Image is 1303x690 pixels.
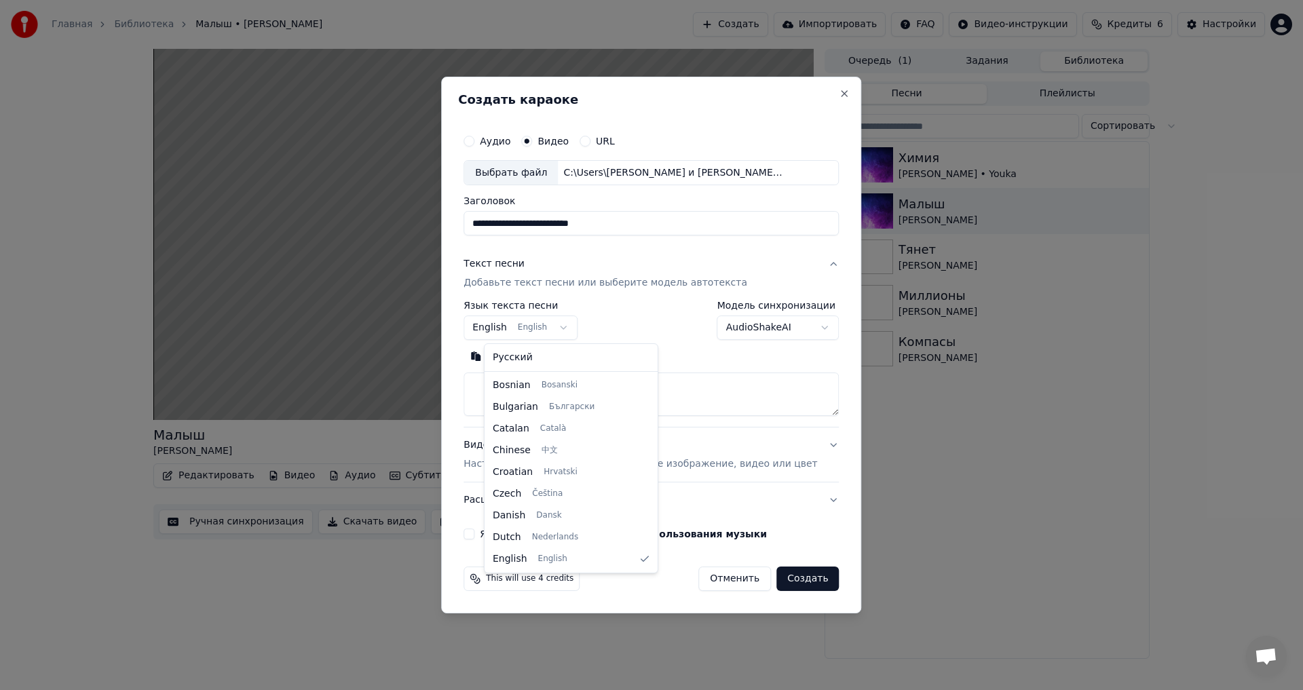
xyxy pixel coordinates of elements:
[493,422,529,436] span: Catalan
[493,379,531,392] span: Bosnian
[532,532,578,543] span: Nederlands
[493,531,521,544] span: Dutch
[493,487,521,501] span: Czech
[493,465,533,479] span: Croatian
[536,510,561,521] span: Dansk
[542,445,558,456] span: 中文
[493,552,527,566] span: English
[493,400,538,414] span: Bulgarian
[542,380,578,391] span: Bosanski
[538,554,567,564] span: English
[493,509,525,522] span: Danish
[549,402,594,413] span: Български
[544,467,578,478] span: Hrvatski
[493,351,533,364] span: Русский
[540,423,566,434] span: Català
[532,488,563,499] span: Čeština
[493,444,531,457] span: Chinese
